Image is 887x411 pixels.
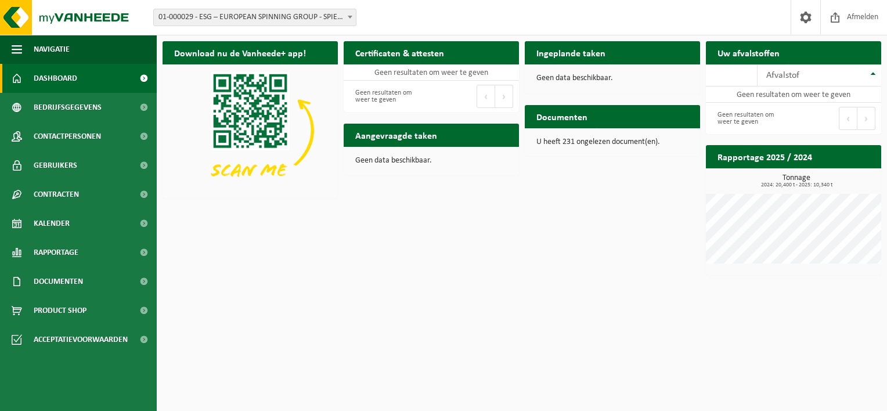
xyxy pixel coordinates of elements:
[154,9,356,26] span: 01-000029 - ESG – EUROPEAN SPINNING GROUP - SPIERE-HELKIJN
[34,122,101,151] span: Contactpersonen
[712,106,788,131] div: Geen resultaten om weer te geven
[706,86,881,103] td: Geen resultaten om weer te geven
[34,209,70,238] span: Kalender
[477,85,495,108] button: Previous
[349,84,426,109] div: Geen resultaten om weer te geven
[706,145,824,168] h2: Rapportage 2025 / 2024
[153,9,356,26] span: 01-000029 - ESG – EUROPEAN SPINNING GROUP - SPIERE-HELKIJN
[163,41,318,64] h2: Download nu de Vanheede+ app!
[536,138,688,146] p: U heeft 231 ongelezen document(en).
[795,168,880,191] a: Bekijk rapportage
[495,85,513,108] button: Next
[34,267,83,296] span: Documenten
[839,107,857,130] button: Previous
[34,296,86,325] span: Product Shop
[34,180,79,209] span: Contracten
[34,93,102,122] span: Bedrijfsgegevens
[712,182,881,188] span: 2024: 20,400 t - 2025: 10,340 t
[34,238,78,267] span: Rapportage
[706,41,791,64] h2: Uw afvalstoffen
[34,151,77,180] span: Gebruikers
[355,157,507,165] p: Geen data beschikbaar.
[712,174,881,188] h3: Tonnage
[525,105,599,128] h2: Documenten
[34,325,128,354] span: Acceptatievoorwaarden
[857,107,875,130] button: Next
[163,64,338,196] img: Download de VHEPlus App
[536,74,688,82] p: Geen data beschikbaar.
[34,35,70,64] span: Navigatie
[525,41,617,64] h2: Ingeplande taken
[344,124,449,146] h2: Aangevraagde taken
[344,41,456,64] h2: Certificaten & attesten
[766,71,799,80] span: Afvalstof
[344,64,519,81] td: Geen resultaten om weer te geven
[34,64,77,93] span: Dashboard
